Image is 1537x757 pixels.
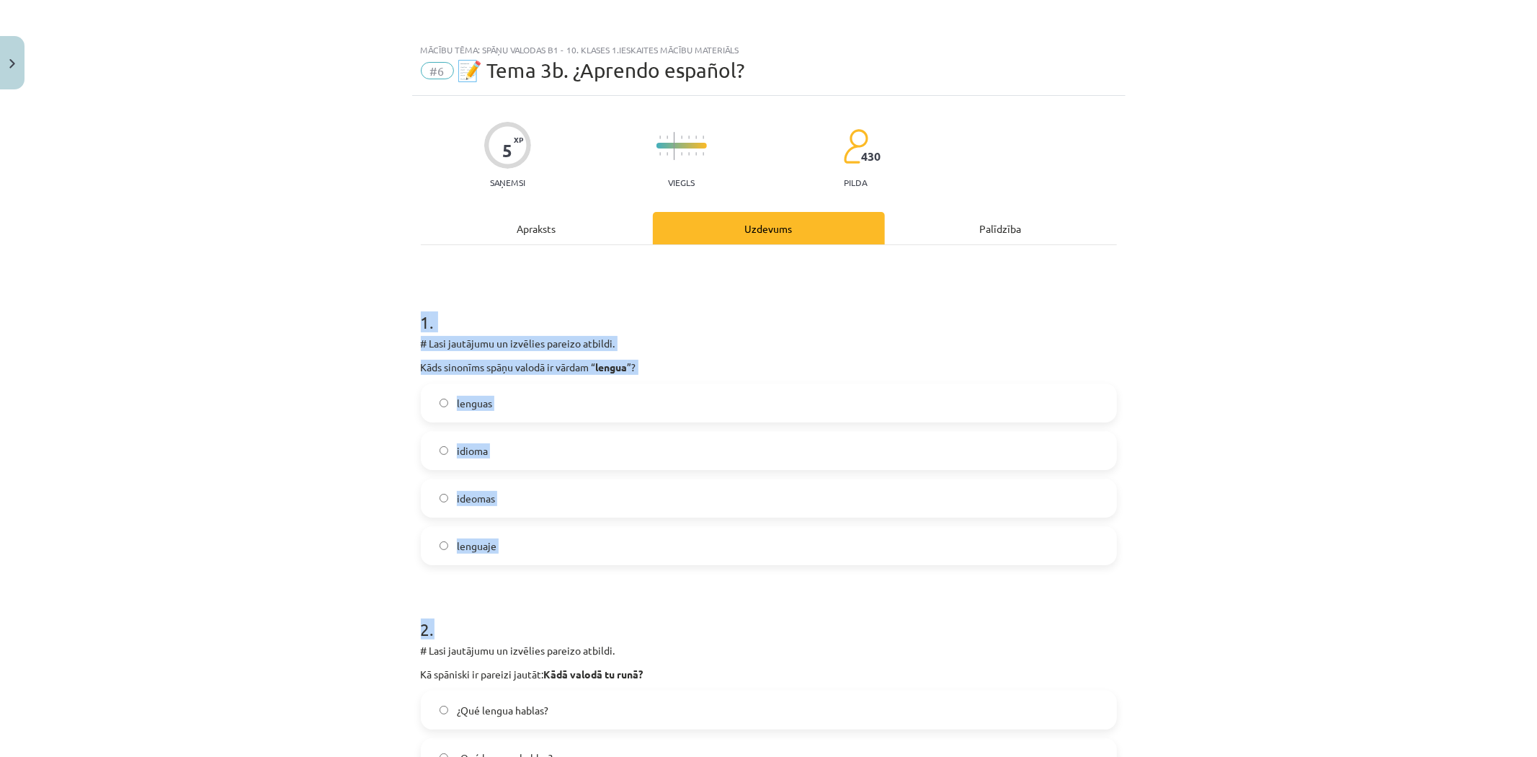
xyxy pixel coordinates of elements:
[421,360,1117,375] p: Kāds sinonīms spāņu valodā ir vārdam “ ”?
[457,703,548,718] span: ¿Qué lengua hablas?
[653,212,885,244] div: Uzdevums
[695,136,697,139] img: icon-short-line-57e1e144782c952c97e751825c79c345078a6d821885a25fce030b3d8c18986b.svg
[843,128,868,164] img: students-c634bb4e5e11cddfef0936a35e636f08e4e9abd3cc4e673bd6f9a4125e45ecb1.svg
[440,399,449,408] input: lenguas
[457,443,488,459] span: idioma
[440,446,449,456] input: idioma
[703,152,704,156] img: icon-short-line-57e1e144782c952c97e751825c79c345078a6d821885a25fce030b3d8c18986b.svg
[457,396,492,411] span: lenguas
[659,152,661,156] img: icon-short-line-57e1e144782c952c97e751825c79c345078a6d821885a25fce030b3d8c18986b.svg
[440,706,449,715] input: ¿Qué lengua hablas?
[514,136,523,143] span: XP
[421,594,1117,639] h1: 2 .
[688,136,690,139] img: icon-short-line-57e1e144782c952c97e751825c79c345078a6d821885a25fce030b3d8c18986b.svg
[668,177,695,187] p: Viegls
[681,152,682,156] img: icon-short-line-57e1e144782c952c97e751825c79c345078a6d821885a25fce030b3d8c18986b.svg
[421,287,1117,332] h1: 1 .
[9,59,15,68] img: icon-close-lesson-0947bae3869378f0d4975bcd49f059093ad1ed9edebbc8119c70593378902aed.svg
[596,360,628,373] strong: lengua
[502,141,512,161] div: 5
[674,132,675,160] img: icon-long-line-d9ea69661e0d244f92f715978eff75569469978d946b2353a9bb055b3ed8787d.svg
[695,152,697,156] img: icon-short-line-57e1e144782c952c97e751825c79c345078a6d821885a25fce030b3d8c18986b.svg
[457,491,495,506] span: ideomas
[421,212,653,244] div: Apraksts
[484,177,531,187] p: Saņemsi
[440,541,449,551] input: lenguaje
[458,58,745,82] span: 📝 Tema 3b. ¿Aprendo español?
[457,539,496,554] span: lenguaje
[421,667,1117,682] p: Kā spāniski ir pareizi jautāt:
[681,136,682,139] img: icon-short-line-57e1e144782c952c97e751825c79c345078a6d821885a25fce030b3d8c18986b.svg
[861,150,881,163] span: 430
[844,177,867,187] p: pilda
[688,152,690,156] img: icon-short-line-57e1e144782c952c97e751825c79c345078a6d821885a25fce030b3d8c18986b.svg
[667,152,668,156] img: icon-short-line-57e1e144782c952c97e751825c79c345078a6d821885a25fce030b3d8c18986b.svg
[421,643,1117,658] p: # Lasi jautājumu un izvēlies pareizo atbildi.
[421,336,1117,351] p: # Lasi jautājumu un izvēlies pareizo atbildi.
[421,62,454,79] span: #6
[703,136,704,139] img: icon-short-line-57e1e144782c952c97e751825c79c345078a6d821885a25fce030b3d8c18986b.svg
[421,45,1117,55] div: Mācību tēma: Spāņu valodas b1 - 10. klases 1.ieskaites mācību materiāls
[544,668,643,681] strong: Kādā valodā tu runā?
[667,136,668,139] img: icon-short-line-57e1e144782c952c97e751825c79c345078a6d821885a25fce030b3d8c18986b.svg
[885,212,1117,244] div: Palīdzība
[440,494,449,503] input: ideomas
[659,136,661,139] img: icon-short-line-57e1e144782c952c97e751825c79c345078a6d821885a25fce030b3d8c18986b.svg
